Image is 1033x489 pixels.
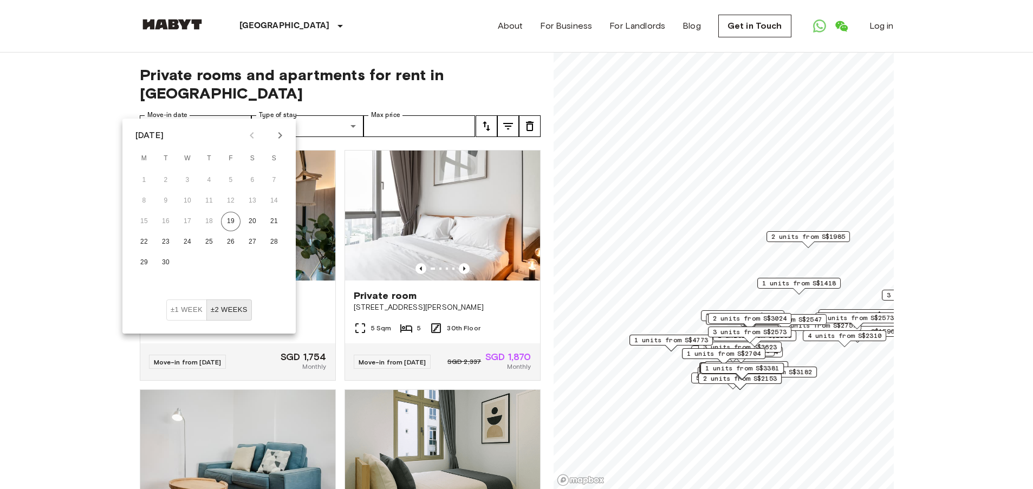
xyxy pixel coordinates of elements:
[459,263,470,274] button: Previous image
[485,352,531,362] span: SGD 1,870
[243,212,262,231] button: 20
[700,363,783,380] div: Map marker
[708,313,791,330] div: Map marker
[415,263,426,274] button: Previous image
[705,363,779,373] span: 1 units from S$3381
[239,19,330,32] p: [GEOGRAPHIC_DATA]
[134,253,154,272] button: 29
[703,342,777,352] span: 3 units from S$3623
[140,19,205,30] img: Habyt
[221,148,241,169] span: Friday
[199,148,219,169] span: Thursday
[221,212,241,231] button: 19
[887,290,960,300] span: 3 units from S$2673
[766,231,850,248] div: Map marker
[264,148,284,169] span: Sunday
[738,367,812,377] span: 1 units from S$3182
[166,299,252,321] div: Move In Flexibility
[701,310,784,327] div: Map marker
[629,335,713,351] div: Map marker
[682,348,765,365] div: Map marker
[507,362,531,371] span: Monthly
[199,232,219,252] button: 25
[447,323,480,333] span: 30th Floor
[178,232,197,252] button: 24
[345,151,540,281] img: Marketing picture of unit SG-01-113-001-05
[417,323,421,333] span: 5
[710,362,783,371] span: 5 units from S$1838
[882,290,965,307] div: Map marker
[135,129,164,142] div: [DATE]
[557,474,605,486] a: Mapbox logo
[609,19,665,32] a: For Landlords
[134,148,154,169] span: Monday
[698,367,781,383] div: Map marker
[264,232,284,252] button: 28
[264,212,284,231] button: 21
[221,232,241,252] button: 26
[156,148,176,169] span: Tuesday
[359,358,426,366] span: Move-in from [DATE]
[476,115,497,137] button: tune
[156,232,176,252] button: 23
[713,330,796,347] div: Map marker
[302,362,326,371] span: Monthly
[718,15,791,37] a: Get in Touch
[771,232,845,242] span: 2 units from S$1985
[345,150,541,381] a: Marketing picture of unit SG-01-113-001-05Previous imagePrevious imagePrivate room[STREET_ADDRESS...
[371,323,392,333] span: 5 Sqm
[134,232,154,252] button: 22
[178,148,197,169] span: Wednesday
[743,314,827,331] div: Map marker
[354,289,417,302] span: Private room
[691,373,775,389] div: Map marker
[820,313,894,323] span: 1 units from S$2573
[687,349,761,358] span: 1 units from S$2704
[699,347,783,363] div: Map marker
[154,358,222,366] span: Move-in from [DATE]
[809,15,830,37] a: Open WhatsApp
[634,335,708,345] span: 1 units from S$4773
[447,357,481,367] span: SGD 2,337
[206,299,252,321] button: ±2 weeks
[869,19,894,32] a: Log in
[371,110,400,120] label: Max price
[540,19,592,32] a: For Business
[683,19,701,32] a: Blog
[818,309,902,326] div: Map marker
[713,314,787,323] span: 2 units from S$3024
[757,278,841,295] div: Map marker
[706,311,779,321] span: 3 units from S$1985
[519,115,541,137] button: tune
[699,363,783,380] div: Map marker
[698,342,782,358] div: Map marker
[708,327,791,343] div: Map marker
[147,110,187,120] label: Move-in date
[271,126,289,145] button: Next month
[354,302,531,313] span: [STREET_ADDRESS][PERSON_NAME]
[696,373,770,383] span: 5 units from S$1680
[243,232,262,252] button: 27
[281,352,326,362] span: SGD 1,754
[156,253,176,272] button: 30
[243,148,262,169] span: Saturday
[497,115,519,137] button: tune
[803,330,886,347] div: Map marker
[705,361,788,378] div: Map marker
[166,299,207,321] button: ±1 week
[748,315,822,324] span: 1 units from S$2547
[713,327,787,337] span: 3 units from S$2573
[259,110,297,120] label: Type of stay
[830,15,852,37] a: Open WeChat
[700,363,784,380] div: Map marker
[140,66,541,102] span: Private rooms and apartments for rent in [GEOGRAPHIC_DATA]
[762,278,836,288] span: 1 units from S$1418
[698,373,782,390] div: Map marker
[733,367,817,383] div: Map marker
[823,310,897,320] span: 3 units from S$1644
[706,314,793,331] div: Map marker
[808,331,881,341] span: 4 units from S$2310
[498,19,523,32] a: About
[815,312,899,329] div: Map marker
